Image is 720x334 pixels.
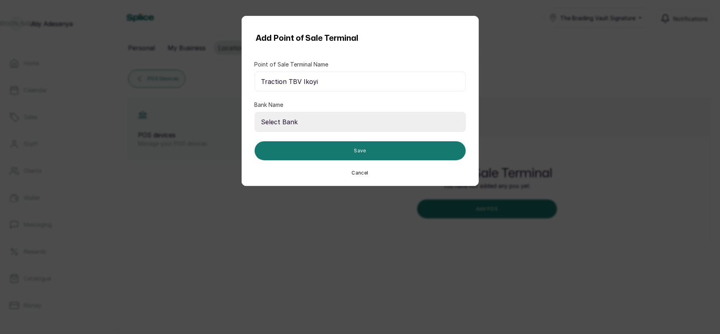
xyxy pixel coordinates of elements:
[255,101,283,109] label: Bank Name
[255,141,466,160] button: Save
[256,32,359,45] h1: Add Point of Sale Terminal
[352,170,369,176] button: Cancel
[255,72,466,91] input: Enter Point of Sale Terminal Name
[255,61,329,68] label: Point of Sale Terminal Name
